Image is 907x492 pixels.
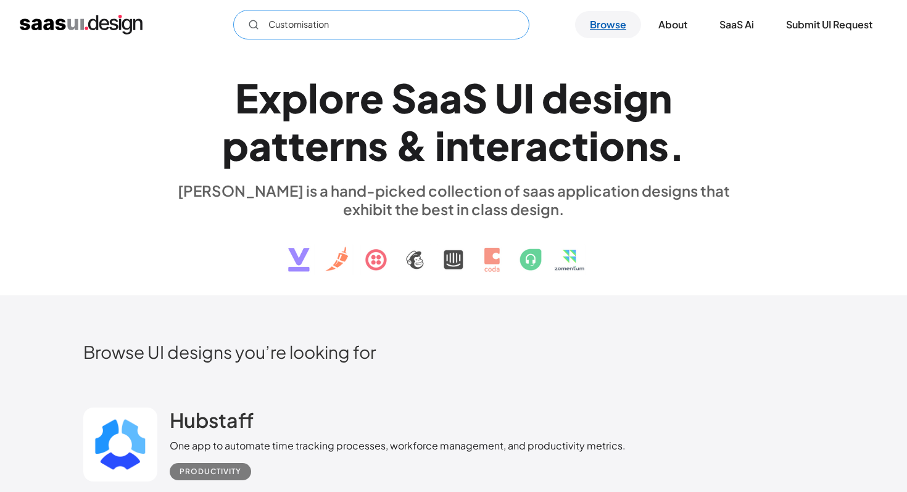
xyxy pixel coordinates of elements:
[249,121,271,169] div: a
[305,121,329,169] div: e
[510,121,525,169] div: r
[344,74,360,121] div: r
[469,121,486,169] div: t
[344,121,368,169] div: n
[288,121,305,169] div: t
[439,74,462,121] div: a
[575,11,641,38] a: Browse
[318,74,344,121] div: o
[589,121,599,169] div: i
[222,121,249,169] div: p
[170,74,737,169] h1: Explore SaaS UI design patterns & interactions.
[259,74,281,121] div: x
[329,121,344,169] div: r
[625,121,648,169] div: n
[568,74,592,121] div: e
[170,438,626,453] div: One app to automate time tracking processes, workforce management, and productivity metrics.
[648,74,672,121] div: n
[368,121,388,169] div: s
[233,10,529,39] input: Search UI designs you're looking for...
[308,74,318,121] div: l
[669,121,685,169] div: .
[623,74,648,121] div: g
[599,121,625,169] div: o
[180,464,241,479] div: Productivity
[170,408,254,438] a: Hubstaff
[613,74,623,121] div: i
[525,121,548,169] div: a
[705,11,769,38] a: SaaS Ai
[235,74,259,121] div: E
[648,121,669,169] div: s
[416,74,439,121] div: a
[486,121,510,169] div: e
[592,74,613,121] div: s
[83,341,824,363] h2: Browse UI designs you’re looking for
[495,74,523,121] div: U
[523,74,534,121] div: I
[445,121,469,169] div: n
[360,74,384,121] div: e
[233,10,529,39] form: Email Form
[267,218,640,282] img: text, icon, saas logo
[572,121,589,169] div: t
[644,11,702,38] a: About
[435,121,445,169] div: i
[771,11,887,38] a: Submit UI Request
[271,121,288,169] div: t
[170,181,737,218] div: [PERSON_NAME] is a hand-picked collection of saas application designs that exhibit the best in cl...
[548,121,572,169] div: c
[170,408,254,432] h2: Hubstaff
[20,15,143,35] a: home
[462,74,487,121] div: S
[281,74,308,121] div: p
[396,121,428,169] div: &
[542,74,568,121] div: d
[391,74,416,121] div: S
